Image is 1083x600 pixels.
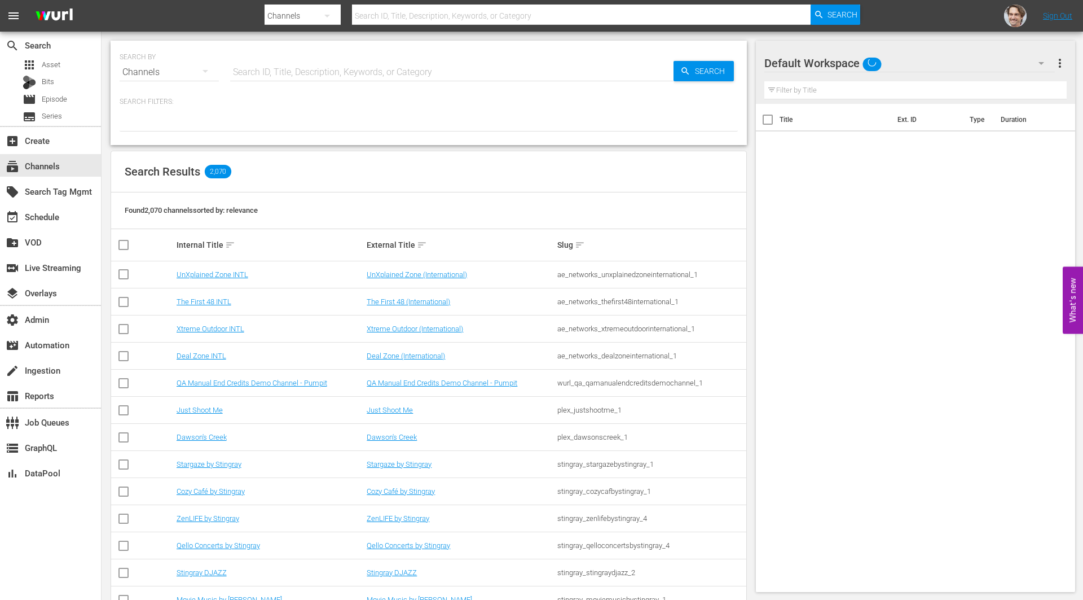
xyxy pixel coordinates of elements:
div: ae_networks_thefirst48international_1 [557,297,745,306]
a: Xtreme Outdoor (International) [367,325,463,333]
span: sort [575,240,585,250]
div: ae_networks_xtremeoutdoorinternational_1 [557,325,745,333]
div: stingray_stingraydjazz_2 [557,568,745,577]
span: Ingestion [6,364,19,378]
p: Search Filters: [120,97,738,107]
span: Search [690,61,734,81]
a: Deal Zone INTL [177,352,226,360]
span: more_vert [1053,56,1067,70]
a: QA Manual End Credits Demo Channel - Pumpit [177,379,327,387]
th: Duration [994,104,1062,135]
a: Stingray DJAZZ [367,568,417,577]
span: Episode [42,94,67,105]
a: Stargaze by Stingray [177,460,241,468]
img: photo.jpg [1004,5,1027,27]
div: stingray_zenlifebystingray_4 [557,514,745,523]
a: Xtreme Outdoor INTL [177,325,244,333]
a: UnXplained Zone INTL [177,270,248,279]
span: Search Tag Mgmt [6,185,19,199]
button: Open Feedback Widget [1063,266,1083,334]
span: VOD [6,236,19,249]
a: Just Shoot Me [367,406,413,414]
a: Stingray DJAZZ [177,568,227,577]
button: Search [811,5,860,25]
div: stingray_cozycafbystingray_1 [557,487,745,496]
span: Search [6,39,19,52]
button: Search [673,61,734,81]
img: ans4CAIJ8jUAAAAAAAAAAAAAAAAAAAAAAAAgQb4GAAAAAAAAAAAAAAAAAAAAAAAAJMjXAAAAAAAAAAAAAAAAAAAAAAAAgAT5G... [27,3,81,29]
a: Sign Out [1043,11,1072,20]
a: Qello Concerts by Stingray [367,541,450,550]
span: Episode [23,93,36,106]
a: Just Shoot Me [177,406,223,414]
a: Stargaze by Stingray [367,460,432,468]
span: sort [417,240,427,250]
span: menu [7,9,20,23]
span: Job Queues [6,416,19,430]
span: Create [6,134,19,148]
a: Dawson's Creek [367,433,417,441]
a: ZenLIFE by Stingray [177,514,239,523]
span: Asset [23,58,36,72]
a: Deal Zone (International) [367,352,445,360]
a: ZenLIFE by Stingray [367,514,429,523]
span: sort [225,240,235,250]
a: UnXplained Zone (International) [367,270,467,279]
div: plex_justshootme_1 [557,406,745,414]
span: Bits [42,76,54,87]
span: Search [827,5,857,25]
div: ae_networks_dealzoneinternational_1 [557,352,745,360]
th: Type [963,104,994,135]
span: Admin [6,313,19,327]
a: QA Manual End Credits Demo Channel - Pumpit [367,379,517,387]
a: Qello Concerts by Stingray [177,541,260,550]
span: DataPool [6,467,19,480]
span: Live Streaming [6,261,19,275]
div: ae_networks_unxplainedzoneinternational_1 [557,270,745,279]
a: Cozy Café by Stingray [367,487,435,496]
span: Series [23,110,36,124]
span: Automation [6,339,19,352]
span: Reports [6,389,19,403]
div: plex_dawsonscreek_1 [557,433,745,441]
span: Found 2,070 channels sorted by: relevance [125,206,258,214]
div: Channels [120,56,219,88]
div: Default Workspace [764,47,1055,79]
span: Overlays [6,287,19,300]
a: The First 48 INTL [177,297,231,306]
div: Internal Title [177,238,364,252]
span: Search Results [125,165,200,178]
span: Asset [42,59,60,71]
span: Schedule [6,211,19,224]
a: The First 48 (International) [367,297,450,306]
div: External Title [367,238,554,252]
th: Title [780,104,891,135]
div: wurl_qa_qamanualendcreditsdemochannel_1 [557,379,745,387]
span: 2,070 [205,165,231,178]
th: Ext. ID [891,104,963,135]
a: Cozy Café by Stingray [177,487,245,496]
span: Channels [6,160,19,173]
span: Series [42,111,62,122]
div: Slug [557,238,745,252]
div: Bits [23,76,36,89]
span: GraphQL [6,441,19,455]
div: stingray_stargazebystingray_1 [557,460,745,468]
button: more_vert [1053,50,1067,77]
div: stingray_qelloconcertsbystingray_4 [557,541,745,550]
a: Dawson's Creek [177,433,227,441]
